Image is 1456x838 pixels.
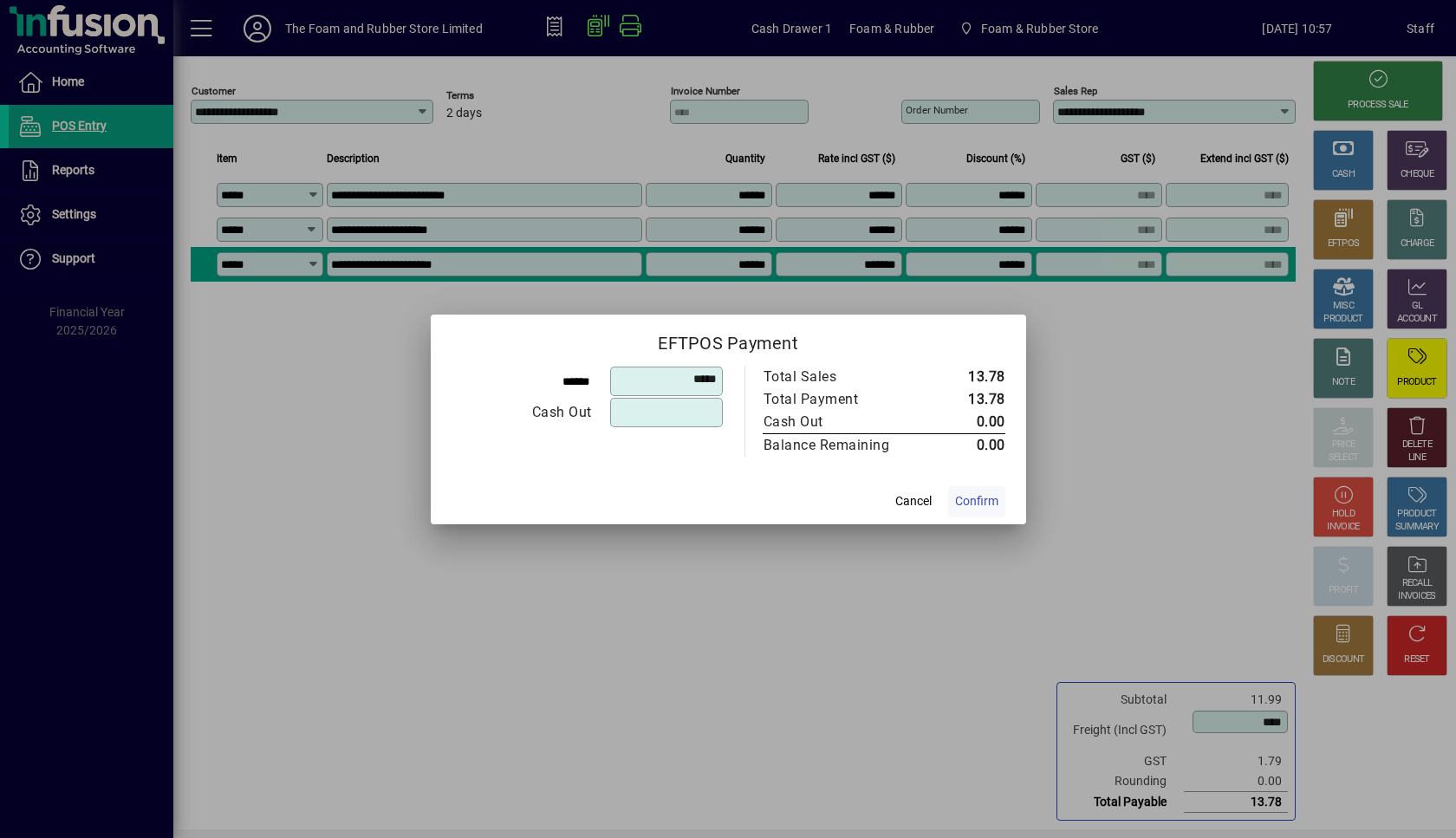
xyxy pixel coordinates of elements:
[431,315,1026,365] h2: EFTPOS Payment
[895,492,932,510] span: Cancel
[955,492,998,510] span: Confirm
[886,486,941,517] button: Cancel
[926,411,1005,434] td: 0.00
[926,388,1005,411] td: 13.78
[764,412,909,432] div: Cash Out
[948,486,1005,517] button: Confirm
[763,388,926,411] td: Total Payment
[763,366,926,388] td: Total Sales
[926,433,1005,457] td: 0.00
[452,402,592,423] div: Cash Out
[764,435,909,456] div: Balance Remaining
[926,366,1005,388] td: 13.78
